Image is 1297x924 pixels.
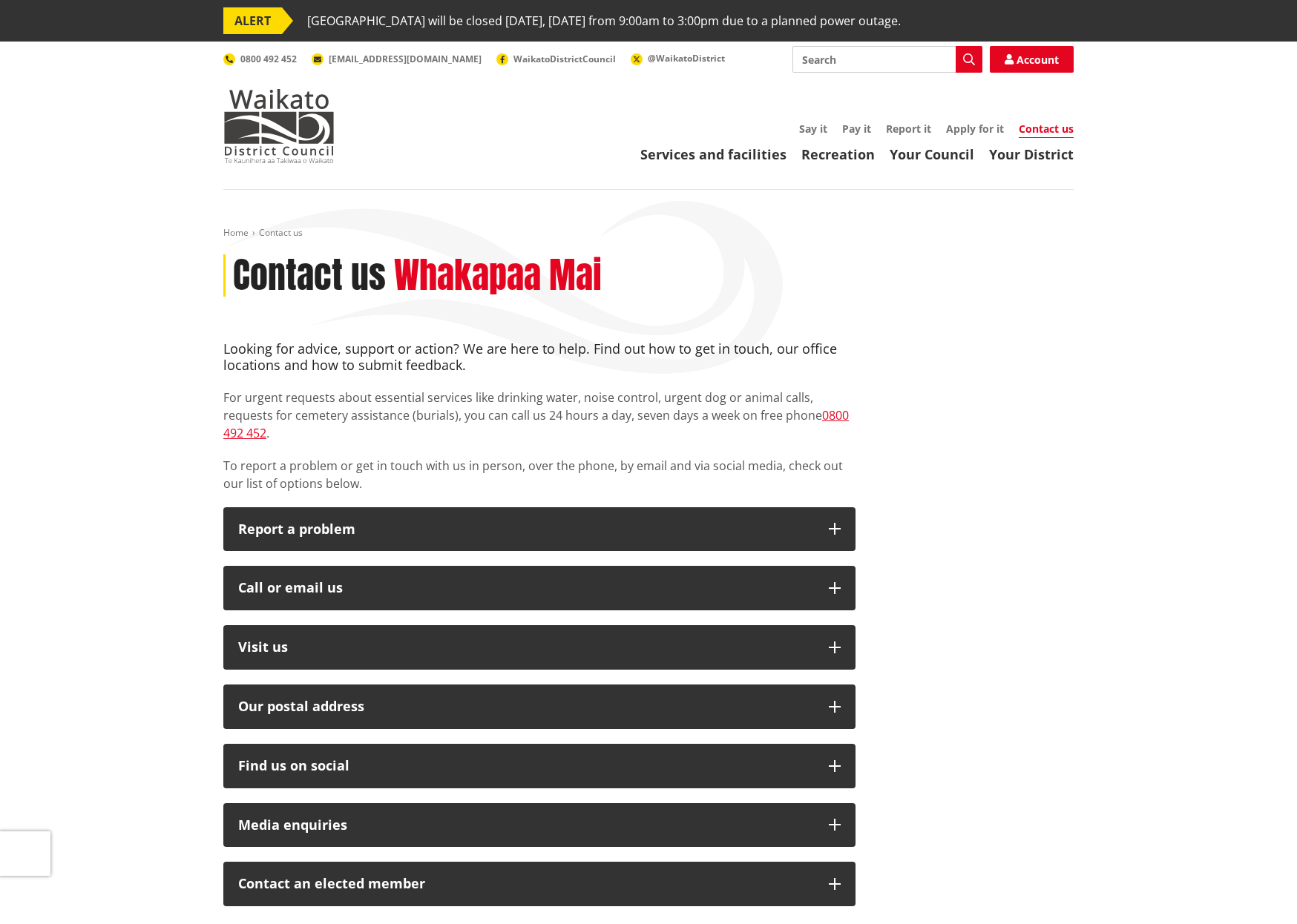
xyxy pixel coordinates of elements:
[648,52,725,65] span: @WaikatoDistrict
[240,53,297,65] span: 0800 492 452
[989,145,1074,163] a: Your District
[842,122,871,136] a: Pay it
[329,53,482,65] span: [EMAIL_ADDRESS][DOMAIN_NAME]
[886,122,931,136] a: Report it
[233,254,386,297] h1: Contact us
[259,226,303,239] span: Contact us
[223,227,1074,240] nav: breadcrumb
[792,46,982,73] input: Search input
[990,46,1074,73] a: Account
[238,818,814,833] div: Media enquiries
[223,341,856,373] h4: Looking for advice, support or action? We are here to help. Find out how to get in touch, our off...
[394,254,602,297] h2: Whakapaa Mai
[946,122,1004,136] a: Apply for it
[799,122,827,136] a: Say it
[312,53,482,65] a: [EMAIL_ADDRESS][DOMAIN_NAME]
[223,507,856,552] button: Report a problem
[307,7,901,34] span: [GEOGRAPHIC_DATA] will be closed [DATE], [DATE] from 9:00am to 3:00pm due to a planned power outage.
[223,744,856,788] button: Find us on social
[238,759,814,773] div: Find us on social
[223,457,856,492] p: To report a problem or get in touch with us in person, over the phone, by email and via social me...
[1019,122,1074,138] a: Contact us
[513,53,616,65] span: WaikatoDistrictCouncil
[223,625,856,670] button: Visit us
[238,522,814,537] p: Report a problem
[223,226,249,239] a: Home
[238,877,814,891] p: Contact an elected member
[496,53,616,65] a: WaikatoDistrictCouncil
[223,7,282,34] span: ALERT
[223,566,856,610] button: Call or email us
[223,407,849,441] a: 0800 492 452
[223,389,856,442] p: For urgent requests about essential services like drinking water, noise control, urgent dog or an...
[238,640,814,655] p: Visit us
[801,145,875,163] a: Recreation
[223,53,297,65] a: 0800 492 452
[640,145,787,163] a: Services and facilities
[890,145,974,163] a: Your Council
[223,89,335,163] img: Waikato District Council - Te Kaunihera aa Takiwaa o Waikato
[238,581,814,595] div: Call or email us
[223,684,856,729] button: Our postal address
[631,52,725,65] a: @WaikatoDistrict
[238,699,814,714] h2: Our postal address
[223,862,856,906] button: Contact an elected member
[223,803,856,848] button: Media enquiries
